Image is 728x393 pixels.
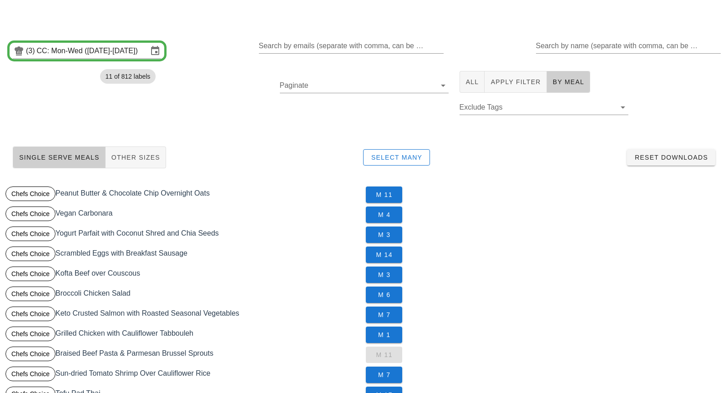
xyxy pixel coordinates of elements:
[373,191,395,198] span: M 11
[11,307,50,321] span: Chefs Choice
[465,78,479,86] span: All
[460,100,628,115] div: Exclude Tags
[373,371,395,378] span: M 7
[4,245,364,265] div: Scrambled Eggs with Breakfast Sausage
[547,71,590,93] button: By Meal
[19,154,100,161] span: Single Serve Meals
[280,78,449,93] div: Paginate
[4,285,364,305] div: Broccoli Chicken Salad
[4,265,364,285] div: Kofta Beef over Couscous
[4,225,364,245] div: Yogurt Parfait with Coconut Shred and Chia Seeds
[11,367,50,381] span: Chefs Choice
[13,146,106,168] button: Single Serve Meals
[373,211,395,218] span: M 4
[4,305,364,325] div: Keto Crusted Salmon with Roasted Seasonal Vegetables
[11,187,50,201] span: Chefs Choice
[366,307,402,323] button: M 7
[4,325,364,345] div: Grilled Chicken with Cauliflower Tabbouleh
[366,367,402,383] button: M 7
[485,71,546,93] button: Apply Filter
[373,331,395,338] span: M 1
[26,46,37,55] div: (3)
[366,207,402,223] button: M 4
[490,78,541,86] span: Apply Filter
[106,146,166,168] button: Other Sizes
[11,347,50,361] span: Chefs Choice
[373,251,395,258] span: M 14
[11,287,50,301] span: Chefs Choice
[4,345,364,365] div: Braised Beef Pasta & Parmesan Brussel Sprouts
[552,78,584,86] span: By Meal
[373,311,395,318] span: M 7
[11,207,50,221] span: Chefs Choice
[4,205,364,225] div: Vegan Carbonara
[4,365,364,385] div: Sun-dried Tomato Shrimp Over Cauliflower Rice
[366,267,402,283] button: M 3
[366,227,402,243] button: M 3
[634,154,708,161] span: Reset Downloads
[371,154,423,161] span: Select Many
[460,71,485,93] button: All
[366,327,402,343] button: M 1
[366,287,402,303] button: M 6
[363,149,430,166] button: Select Many
[4,185,364,205] div: Peanut Butter & Chocolate Chip Overnight Oats
[11,327,50,341] span: Chefs Choice
[106,69,151,84] span: 11 of 812 labels
[366,186,402,203] button: M 11
[11,247,50,261] span: Chefs Choice
[373,271,395,278] span: M 3
[11,267,50,281] span: Chefs Choice
[366,247,402,263] button: M 14
[111,154,160,161] span: Other Sizes
[11,227,50,241] span: Chefs Choice
[373,231,395,238] span: M 3
[373,291,395,298] span: M 6
[627,149,715,166] button: Reset Downloads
